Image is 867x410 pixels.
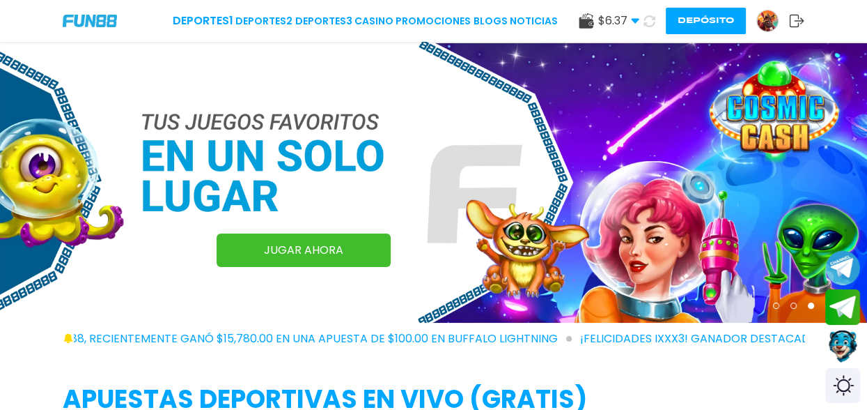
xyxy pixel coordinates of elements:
[825,250,860,286] button: Join telegram channel
[217,234,391,267] a: JUGAR AHORA
[354,14,393,29] a: CASINO
[235,14,292,29] a: Deportes2
[396,14,471,29] a: Promociones
[510,14,558,29] a: NOTICIAS
[295,14,352,29] a: Deportes3
[825,289,860,326] button: Join telegram
[173,13,233,29] a: Deportes1
[825,368,860,403] div: Switch theme
[598,13,639,29] span: $ 6.37
[756,10,789,32] a: Avatar
[825,328,860,365] button: Contact customer service
[474,14,508,29] a: BLOGS
[757,10,778,31] img: Avatar
[666,8,746,34] button: Depósito
[63,15,117,26] img: Company Logo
